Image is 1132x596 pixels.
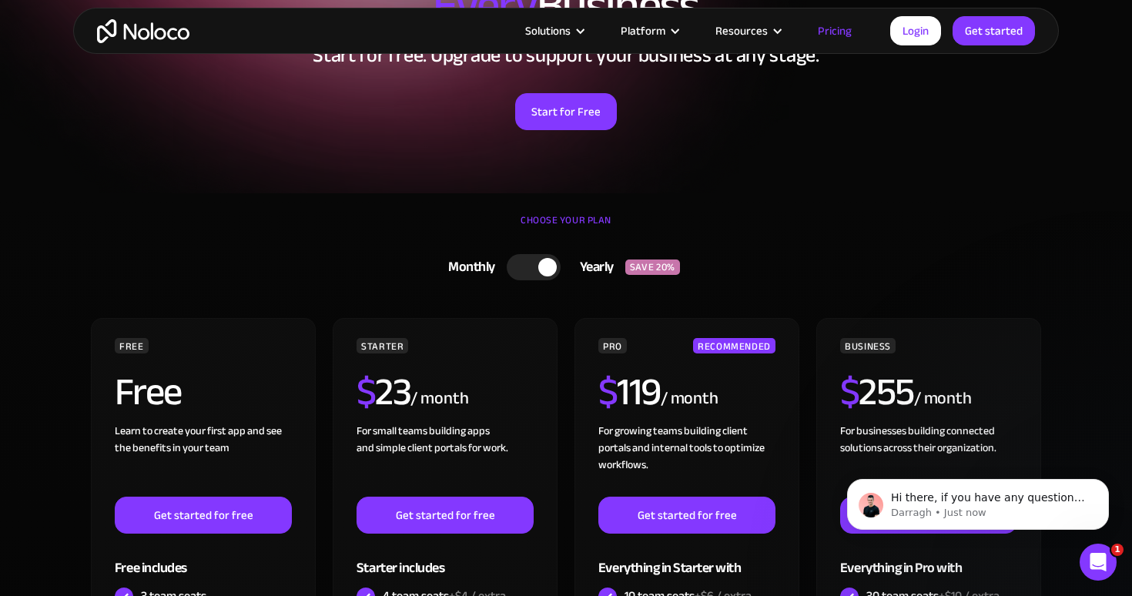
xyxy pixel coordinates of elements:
[357,534,534,584] div: Starter includes
[914,387,972,411] div: / month
[89,209,1043,247] div: CHOOSE YOUR PLAN
[1080,544,1117,581] iframe: Intercom live chat
[115,423,292,497] div: Learn to create your first app and see the benefits in your team ‍
[625,259,680,275] div: SAVE 20%
[515,93,617,130] a: Start for Free
[840,373,914,411] h2: 255
[824,447,1132,554] iframe: Intercom notifications message
[429,256,507,279] div: Monthly
[506,21,601,41] div: Solutions
[621,21,665,41] div: Platform
[561,256,625,279] div: Yearly
[840,423,1017,497] div: For businesses building connected solutions across their organization. ‍
[840,338,896,353] div: BUSINESS
[357,497,534,534] a: Get started for free
[715,21,768,41] div: Resources
[598,338,627,353] div: PRO
[598,356,618,428] span: $
[357,423,534,497] div: For small teams building apps and simple client portals for work. ‍
[97,19,189,43] a: home
[1111,544,1124,556] span: 1
[115,373,182,411] h2: Free
[953,16,1035,45] a: Get started
[799,21,871,41] a: Pricing
[840,356,859,428] span: $
[601,21,696,41] div: Platform
[598,534,775,584] div: Everything in Starter with
[598,373,661,411] h2: 119
[693,338,775,353] div: RECOMMENDED
[696,21,799,41] div: Resources
[661,387,718,411] div: / month
[357,373,411,411] h2: 23
[115,534,292,584] div: Free includes
[525,21,571,41] div: Solutions
[357,356,376,428] span: $
[89,44,1043,67] h2: Start for free. Upgrade to support your business at any stage.
[840,534,1017,584] div: Everything in Pro with
[410,387,468,411] div: / month
[598,497,775,534] a: Get started for free
[115,497,292,534] a: Get started for free
[115,338,149,353] div: FREE
[890,16,941,45] a: Login
[357,338,408,353] div: STARTER
[598,423,775,497] div: For growing teams building client portals and internal tools to optimize workflows.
